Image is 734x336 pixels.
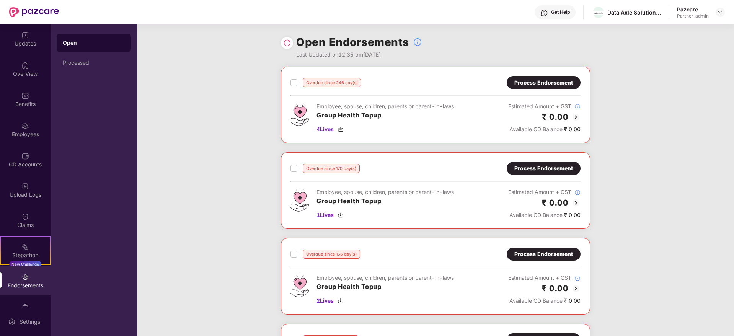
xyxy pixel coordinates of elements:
div: ₹ 0.00 [508,211,581,219]
div: Estimated Amount + GST [508,274,581,282]
div: Overdue since 156 day(s) [303,250,360,259]
div: Process Endorsement [514,250,573,258]
img: svg+xml;base64,PHN2ZyBpZD0iSG9tZSIgeG1sbnM9Imh0dHA6Ly93d3cudzMub3JnLzIwMDAvc3ZnIiB3aWR0aD0iMjAiIG... [21,62,29,69]
img: New Pazcare Logo [9,7,59,17]
div: Employee, spouse, children, parents or parent-in-laws [316,188,454,196]
img: svg+xml;base64,PHN2ZyBpZD0iRW5kb3JzZW1lbnRzIiB4bWxucz0iaHR0cDovL3d3dy53My5vcmcvMjAwMC9zdmciIHdpZH... [21,273,29,281]
span: 2 Lives [316,297,334,305]
img: svg+xml;base64,PHN2ZyBpZD0iRG93bmxvYWQtMzJ4MzIiIHhtbG5zPSJodHRwOi8vd3d3LnczLm9yZy8yMDAwL3N2ZyIgd2... [338,126,344,132]
div: Partner_admin [677,13,709,19]
img: svg+xml;base64,PHN2ZyBpZD0iSGVscC0zMngzMiIgeG1sbnM9Imh0dHA6Ly93d3cudzMub3JnLzIwMDAvc3ZnIiB3aWR0aD... [540,9,548,17]
img: svg+xml;base64,PHN2ZyBpZD0iRG93bmxvYWQtMzJ4MzIiIHhtbG5zPSJodHRwOi8vd3d3LnczLm9yZy8yMDAwL3N2ZyIgd2... [338,298,344,304]
span: Available CD Balance [509,126,563,132]
div: Process Endorsement [514,164,573,173]
div: Settings [17,318,42,326]
div: Stepathon [1,251,50,259]
span: 1 Lives [316,211,334,219]
img: svg+xml;base64,PHN2ZyBpZD0iQmVuZWZpdHMiIHhtbG5zPSJodHRwOi8vd3d3LnczLm9yZy8yMDAwL3N2ZyIgd2lkdGg9Ij... [21,92,29,99]
img: svg+xml;base64,PHN2ZyBpZD0iRG93bmxvYWQtMzJ4MzIiIHhtbG5zPSJodHRwOi8vd3d3LnczLm9yZy8yMDAwL3N2ZyIgd2... [338,212,344,218]
img: svg+xml;base64,PHN2ZyB4bWxucz0iaHR0cDovL3d3dy53My5vcmcvMjAwMC9zdmciIHdpZHRoPSIyMSIgaGVpZ2h0PSIyMC... [21,243,29,251]
h2: ₹ 0.00 [542,196,568,209]
h3: Group Health Topup [316,196,454,206]
div: Last Updated on 12:35 pm[DATE] [296,51,422,59]
img: svg+xml;base64,PHN2ZyBpZD0iRHJvcGRvd24tMzJ4MzIiIHhtbG5zPSJodHRwOi8vd3d3LnczLm9yZy8yMDAwL3N2ZyIgd2... [717,9,723,15]
div: Estimated Amount + GST [508,102,581,111]
h2: ₹ 0.00 [542,282,568,295]
img: svg+xml;base64,PHN2ZyB4bWxucz0iaHR0cDovL3d3dy53My5vcmcvMjAwMC9zdmciIHdpZHRoPSI0Ny43MTQiIGhlaWdodD... [290,102,309,126]
img: svg+xml;base64,PHN2ZyBpZD0iVXBkYXRlZCIgeG1sbnM9Imh0dHA6Ly93d3cudzMub3JnLzIwMDAvc3ZnIiB3aWR0aD0iMj... [21,31,29,39]
img: svg+xml;base64,PHN2ZyBpZD0iSW5mb18tXzMyeDMyIiBkYXRhLW5hbWU9IkluZm8gLSAzMngzMiIgeG1sbnM9Imh0dHA6Ly... [574,189,581,196]
h1: Open Endorsements [296,34,409,51]
img: svg+xml;base64,PHN2ZyBpZD0iQmFjay0yMHgyMCIgeG1sbnM9Imh0dHA6Ly93d3cudzMub3JnLzIwMDAvc3ZnIiB3aWR0aD... [571,113,581,122]
img: svg+xml;base64,PHN2ZyBpZD0iUmVsb2FkLTMyeDMyIiB4bWxucz0iaHR0cDovL3d3dy53My5vcmcvMjAwMC9zdmciIHdpZH... [283,39,291,47]
h3: Group Health Topup [316,282,454,292]
img: svg+xml;base64,PHN2ZyBpZD0iQmFjay0yMHgyMCIgeG1sbnM9Imh0dHA6Ly93d3cudzMub3JnLzIwMDAvc3ZnIiB3aWR0aD... [571,198,581,207]
div: ₹ 0.00 [508,125,581,134]
div: Overdue since 170 day(s) [303,164,360,173]
div: Open [63,39,125,47]
img: svg+xml;base64,PHN2ZyB4bWxucz0iaHR0cDovL3d3dy53My5vcmcvMjAwMC9zdmciIHdpZHRoPSI0Ny43MTQiIGhlaWdodD... [290,274,309,297]
img: svg+xml;base64,PHN2ZyBpZD0iTXlfT3JkZXJzIiBkYXRhLW5hbWU9Ik15IE9yZGVycyIgeG1sbnM9Imh0dHA6Ly93d3cudz... [21,303,29,311]
img: svg+xml;base64,PHN2ZyBpZD0iVXBsb2FkX0xvZ3MiIGRhdGEtbmFtZT0iVXBsb2FkIExvZ3MiIHhtbG5zPSJodHRwOi8vd3... [21,183,29,190]
span: 4 Lives [316,125,334,134]
div: Employee, spouse, children, parents or parent-in-laws [316,274,454,282]
div: Overdue since 246 day(s) [303,78,361,87]
div: Processed [63,60,125,66]
h2: ₹ 0.00 [542,111,568,123]
img: svg+xml;base64,PHN2ZyBpZD0iQmFjay0yMHgyMCIgeG1sbnM9Imh0dHA6Ly93d3cudzMub3JnLzIwMDAvc3ZnIiB3aWR0aD... [571,284,581,293]
img: svg+xml;base64,PHN2ZyBpZD0iQ2xhaW0iIHhtbG5zPSJodHRwOi8vd3d3LnczLm9yZy8yMDAwL3N2ZyIgd2lkdGg9IjIwIi... [21,213,29,220]
img: svg+xml;base64,PHN2ZyB4bWxucz0iaHR0cDovL3d3dy53My5vcmcvMjAwMC9zdmciIHdpZHRoPSI0Ny43MTQiIGhlaWdodD... [290,188,309,212]
span: Available CD Balance [509,212,563,218]
img: svg+xml;base64,PHN2ZyBpZD0iQ0RfQWNjb3VudHMiIGRhdGEtbmFtZT0iQ0QgQWNjb3VudHMiIHhtbG5zPSJodHRwOi8vd3... [21,152,29,160]
img: svg+xml;base64,PHN2ZyBpZD0iSW5mb18tXzMyeDMyIiBkYXRhLW5hbWU9IkluZm8gLSAzMngzMiIgeG1sbnM9Imh0dHA6Ly... [574,275,581,281]
div: New Challenge [9,261,41,267]
img: svg+xml;base64,PHN2ZyBpZD0iU2V0dGluZy0yMHgyMCIgeG1sbnM9Imh0dHA6Ly93d3cudzMub3JnLzIwMDAvc3ZnIiB3aW... [8,318,16,326]
div: Employee, spouse, children, parents or parent-in-laws [316,102,454,111]
img: svg+xml;base64,PHN2ZyBpZD0iRW1wbG95ZWVzIiB4bWxucz0iaHR0cDovL3d3dy53My5vcmcvMjAwMC9zdmciIHdpZHRoPS... [21,122,29,130]
div: Process Endorsement [514,78,573,87]
div: Get Help [551,9,570,15]
div: Estimated Amount + GST [508,188,581,196]
div: Data Axle Solutions Private Limited [607,9,661,16]
h3: Group Health Topup [316,111,454,121]
span: Available CD Balance [509,297,563,304]
img: svg+xml;base64,PHN2ZyBpZD0iSW5mb18tXzMyeDMyIiBkYXRhLW5hbWU9IkluZm8gLSAzMngzMiIgeG1sbnM9Imh0dHA6Ly... [574,104,581,110]
img: svg+xml;base64,PHN2ZyBpZD0iSW5mb18tXzMyeDMyIiBkYXRhLW5hbWU9IkluZm8gLSAzMngzMiIgeG1sbnM9Imh0dHA6Ly... [413,38,422,47]
img: WhatsApp%20Image%202022-10-27%20at%2012.58.27.jpeg [593,11,604,15]
div: ₹ 0.00 [508,297,581,305]
div: Pazcare [677,6,709,13]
